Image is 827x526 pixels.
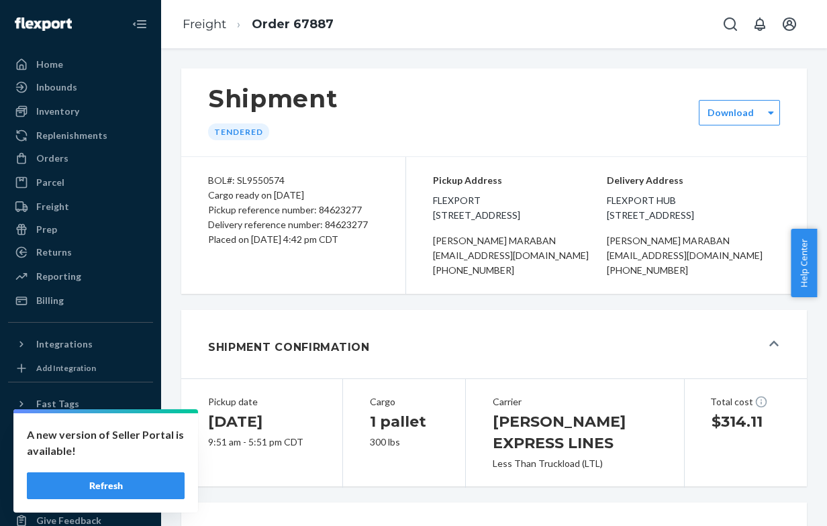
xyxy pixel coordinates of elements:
[8,266,153,287] a: Reporting
[27,472,185,499] button: Refresh
[607,248,781,263] div: [EMAIL_ADDRESS][DOMAIN_NAME]
[8,148,153,169] a: Orders
[36,397,79,411] div: Fast Tags
[27,9,75,21] span: Support
[8,464,153,486] button: Talk to Support
[8,196,153,217] a: Freight
[370,395,438,409] div: Cargo
[15,17,72,31] img: Flexport logo
[433,173,607,188] p: Pickup Address
[370,413,426,431] span: 1 pallet
[607,263,781,278] div: [PHONE_NUMBER]
[493,457,657,470] div: Less Than Truckload (LTL)
[36,337,93,351] div: Integrations
[36,81,77,94] div: Inbounds
[208,123,269,140] div: Tendered
[8,360,153,376] a: Add Integration
[8,441,153,463] a: Settings
[36,270,81,283] div: Reporting
[717,11,744,38] button: Open Search Box
[791,229,817,297] button: Help Center
[36,223,57,236] div: Prep
[36,129,107,142] div: Replenishments
[183,17,226,32] a: Freight
[208,173,379,188] div: BOL#: SL9550574
[493,395,657,409] div: Carrier
[36,176,64,189] div: Parcel
[252,17,334,32] a: Order 67887
[370,435,438,449] div: 300 lbs
[36,58,63,71] div: Home
[8,393,153,415] button: Fast Tags
[607,193,781,223] span: Flexport HUB [STREET_ADDRESS]
[36,105,79,118] div: Inventory
[8,420,153,436] a: Add Fast Tag
[8,76,153,98] a: Inbounds
[36,294,64,307] div: Billing
[8,290,153,311] a: Billing
[8,172,153,193] a: Parcel
[208,188,379,203] div: Cargo ready on [DATE]
[36,200,69,213] div: Freight
[607,173,781,188] p: Delivery Address
[208,435,315,449] div: 9:51 am - 5:51 pm CDT
[776,11,803,38] button: Open account menu
[746,11,773,38] button: Open notifications
[8,125,153,146] a: Replenishments
[208,85,338,113] h1: Shipment
[712,411,780,433] h1: $314.11
[208,232,379,247] div: Placed on [DATE] 4:42 pm CDT
[8,54,153,75] a: Home
[8,333,153,355] button: Integrations
[433,248,607,263] div: [EMAIL_ADDRESS][DOMAIN_NAME]
[493,411,657,454] h1: [PERSON_NAME] EXPRESS LINES
[8,242,153,263] a: Returns
[126,11,153,38] button: Close Navigation
[36,152,68,165] div: Orders
[208,395,315,409] div: Pickup date
[710,395,781,409] div: Total cost
[433,263,607,278] div: [PHONE_NUMBER]
[433,193,607,223] span: Flexport [STREET_ADDRESS]
[181,310,807,378] button: Shipment Confirmation
[36,362,96,374] div: Add Integration
[708,106,754,119] div: Download
[36,246,72,259] div: Returns
[8,487,153,509] a: Help Center
[172,5,344,44] ol: breadcrumbs
[27,427,185,459] p: A new version of Seller Portal is available!
[208,339,370,356] h1: Shipment Confirmation
[433,233,607,248] div: [PERSON_NAME] Maraban
[208,411,315,433] h1: [DATE]
[208,203,379,217] div: Pickup reference number: 84623277
[8,219,153,240] a: Prep
[8,101,153,122] a: Inventory
[607,233,781,248] div: [PERSON_NAME] maraban
[208,217,379,232] div: Delivery reference number: 84623277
